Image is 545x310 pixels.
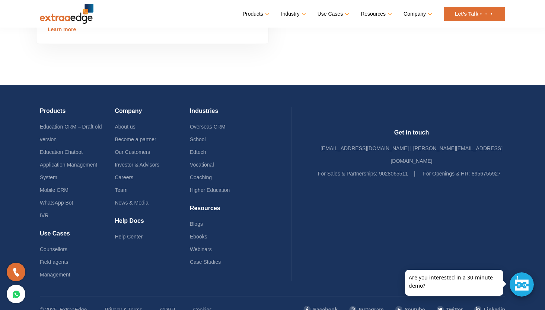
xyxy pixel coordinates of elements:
a: Higher Education [190,187,230,193]
a: Ebooks [190,234,207,240]
a: 9028065511 [379,171,408,177]
a: [EMAIL_ADDRESS][DOMAIN_NAME] | [PERSON_NAME][EMAIL_ADDRESS][DOMAIN_NAME] [321,145,503,164]
a: Mobile CRM [40,187,68,193]
h4: Company [115,107,189,120]
a: Team [115,187,127,193]
a: Industry [281,9,305,19]
a: Use Cases [318,9,348,19]
a: Education CRM – Draft old version [40,124,102,142]
a: Investor & Advisors [115,162,159,168]
a: Company [404,9,431,19]
a: 8956755927 [472,171,501,177]
a: Overseas CRM [190,124,226,130]
a: Let’s Talk [444,7,505,21]
a: Our Customers [115,149,150,155]
a: About us [115,124,135,130]
a: Blogs [190,221,203,227]
label: For Sales & Partnerships: [318,167,377,180]
a: Careers [115,174,133,180]
a: Edtech [190,149,206,155]
h4: Use Cases [40,230,115,243]
h4: Get in touch [318,129,505,142]
a: WhatsApp Bot [40,200,73,206]
a: Webinars [190,246,212,252]
a: Help Center [115,234,143,240]
h4: Help Docs [115,217,189,230]
h4: Products [40,107,115,120]
a: Learn more [48,26,76,32]
a: Vocational [190,162,214,168]
a: Counsellors [40,246,67,252]
a: Resources [361,9,391,19]
a: News & Media [115,200,148,206]
h4: Resources [190,205,265,218]
a: Application Management System [40,162,97,180]
a: Management [40,272,70,278]
label: For Openings & HR: [423,167,470,180]
div: Chat [510,272,534,297]
a: Field agents [40,259,68,265]
a: School [190,136,206,142]
a: Coaching [190,174,212,180]
a: Education Chatbot [40,149,83,155]
a: Products [243,9,268,19]
a: IVR [40,212,48,218]
a: Become a partner [115,136,156,142]
h4: Industries [190,107,265,120]
a: Case Studies [190,259,221,265]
